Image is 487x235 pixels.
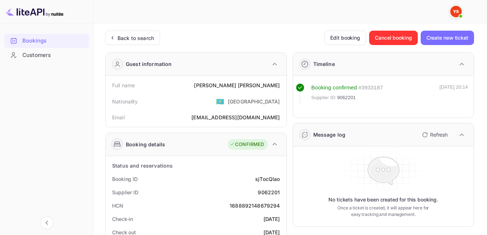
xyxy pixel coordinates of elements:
div: # 3933187 [358,84,383,92]
span: Supplier ID: [311,94,337,101]
button: Edit booking [324,31,366,45]
div: [GEOGRAPHIC_DATA] [228,98,280,105]
button: Create new ticket [421,31,474,45]
div: Message log [313,131,346,138]
div: [DATE] 20:14 [439,84,468,105]
p: No tickets have been created for this booking. [328,196,438,203]
div: Status and reservations [112,162,173,169]
img: LiteAPI logo [6,6,63,17]
img: Yandex Support [450,6,462,17]
div: Booking details [126,141,165,148]
div: Bookings [4,34,89,48]
div: Timeline [313,60,335,68]
div: Guest information [126,60,172,68]
span: 9062201 [337,94,356,101]
a: Bookings [4,34,89,47]
p: Once a ticket is created, it will appear here for easy tracking and management. [335,205,431,218]
div: Booking ID [112,175,138,183]
div: Bookings [22,37,85,45]
div: Back to search [118,34,154,42]
div: [EMAIL_ADDRESS][DOMAIN_NAME] [191,114,280,121]
div: 9062201 [258,189,280,196]
span: United States [216,95,224,108]
p: Refresh [430,131,448,138]
div: CONFIRMED [230,141,264,148]
div: [PERSON_NAME] [PERSON_NAME] [194,81,280,89]
div: Customers [22,51,85,59]
div: HCN [112,202,123,209]
div: sjTocQIao [255,175,280,183]
div: Email [112,114,125,121]
div: Nationality [112,98,138,105]
div: Full name [112,81,135,89]
button: Refresh [418,129,451,141]
div: [DATE] [264,215,280,223]
div: Check-in [112,215,133,223]
div: 1688892148679294 [230,202,280,209]
div: Supplier ID [112,189,138,196]
a: Customers [4,48,89,62]
button: Collapse navigation [40,216,53,229]
button: Cancel booking [369,31,418,45]
div: Booking confirmed [311,84,357,92]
